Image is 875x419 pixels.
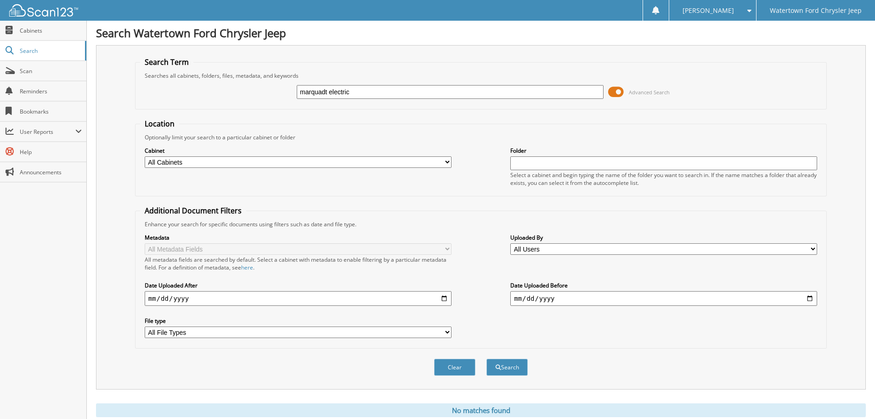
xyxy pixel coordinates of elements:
[629,89,670,96] span: Advanced Search
[96,403,866,417] div: No matches found
[145,291,452,306] input: start
[140,220,822,228] div: Enhance your search for specific documents using filters such as date and file type.
[434,359,475,376] button: Clear
[510,281,817,289] label: Date Uploaded Before
[20,67,82,75] span: Scan
[241,264,253,271] a: here
[770,8,862,13] span: Watertown Ford Chrysler Jeep
[145,147,452,155] label: Cabinet
[510,171,817,187] div: Select a cabinet and begin typing the name of the folder you want to search in. If the name match...
[510,234,817,241] label: Uploaded By
[20,168,82,176] span: Announcements
[486,359,528,376] button: Search
[20,87,82,95] span: Reminders
[20,108,82,115] span: Bookmarks
[510,147,817,155] label: Folder
[145,256,452,271] div: All metadata fields are searched by default. Select a cabinet with metadata to enable filtering b...
[145,281,452,289] label: Date Uploaded After
[9,4,78,17] img: scan123-logo-white.svg
[683,8,734,13] span: [PERSON_NAME]
[145,317,452,325] label: File type
[96,25,866,40] h1: Search Watertown Ford Chrysler Jeep
[145,234,452,241] label: Metadata
[140,57,193,67] legend: Search Term
[140,133,822,141] div: Optionally limit your search to a particular cabinet or folder
[140,206,246,216] legend: Additional Document Filters
[20,128,75,136] span: User Reports
[140,72,822,80] div: Searches all cabinets, folders, files, metadata, and keywords
[20,148,82,156] span: Help
[140,119,179,129] legend: Location
[510,291,817,306] input: end
[20,27,82,34] span: Cabinets
[20,47,80,55] span: Search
